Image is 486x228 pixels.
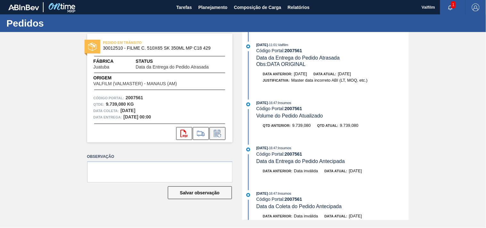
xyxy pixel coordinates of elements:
div: Informar alteração no pedido [210,127,226,140]
span: Obs: DATA ORIGINAL [256,61,306,67]
span: Qtde : [94,101,104,108]
span: : Insumos [277,191,292,195]
strong: 9.739,080 KG [106,102,134,107]
span: Planejamento [198,4,227,11]
span: [DATE] [256,191,268,195]
span: 1 [451,1,456,8]
h1: Pedidos [6,20,120,27]
strong: [DATE] 00:00 [124,114,151,119]
span: [DATE] [294,71,307,76]
div: Código Portal: [256,151,408,157]
span: Data atual: [325,214,347,218]
span: Qtd atual: [317,124,338,127]
span: Data anterior: [263,72,292,76]
span: Fábrica [94,58,130,65]
span: - 16:47 [268,101,277,105]
img: atual [246,102,250,106]
span: [DATE] [338,71,351,76]
span: Status [136,58,226,65]
span: Qtd anterior: [263,124,291,127]
span: Relatórios [288,4,309,11]
span: Data anterior: [263,169,292,173]
span: 9.739,080 [340,123,358,128]
span: [DATE] [256,43,268,47]
strong: 2007561 [285,197,302,202]
span: Data atual: [325,169,347,173]
span: Data coleta: [94,108,119,114]
strong: 2007561 [285,106,302,111]
span: Data anterior: [263,214,292,218]
span: Justificativa: [263,78,290,82]
span: : Insumos [277,146,292,150]
span: [DATE] [349,168,362,173]
span: - 16:47 [268,192,277,195]
span: VALFILM (VALMASTER) - MANAUS (AM) [94,81,177,86]
span: - 16:47 [268,146,277,150]
strong: [DATE] [120,108,135,113]
div: Código Portal: [256,197,408,202]
img: atual [246,45,250,48]
div: Ir para Composição de Carga [193,127,209,140]
span: Composição de Carga [234,4,281,11]
span: Volume do Pedido Atualizado [256,113,323,118]
span: Data atual: [314,72,336,76]
button: Salvar observação [168,186,232,199]
span: 9.739,080 [292,123,311,128]
span: [DATE] [256,146,268,150]
span: Código Portal: [94,95,124,101]
span: PEDIDO EM TRÂNSITO [103,39,193,46]
span: Data da Coleta do Pedido Antecipada [256,204,342,209]
span: Data entrega: [94,114,122,120]
span: Master data incorreto ABI (LT, MOQ, etc.) [291,78,367,83]
span: Data da Entrega do Pedido Atrasada [136,65,209,69]
span: Data da Entrega do Pedido Antecipada [256,159,345,164]
div: Código Portal: [256,48,408,53]
button: Notificações [440,3,461,12]
div: Abrir arquivo PDF [176,127,192,140]
span: [DATE] [349,214,362,218]
span: Data inválida [294,214,318,218]
span: 30012510 - FILME C. 510X65 SK 350ML MP C18 429 [103,46,219,51]
img: atual [246,148,250,151]
strong: 2007561 [126,95,143,100]
span: Data inválida [294,168,318,173]
strong: 2007561 [285,151,302,157]
span: Juatuba [94,65,110,69]
span: : Valfilm [277,43,288,47]
span: Tarefas [176,4,192,11]
label: Observação [87,152,233,161]
span: Origem [94,75,195,81]
strong: 2007561 [285,48,302,53]
span: Data da Entrega do Pedido Atrasada [256,55,340,61]
span: - 11:01 [268,43,277,47]
span: [DATE] [256,101,268,105]
img: status [88,43,96,51]
img: Logout [472,4,480,11]
img: atual [246,193,250,197]
img: TNhmsLtSVTkK8tSr43FrP2fwEKptu5GPRR3wAAAABJRU5ErkJggg== [8,4,39,10]
div: Código Portal: [256,106,408,111]
span: : Insumos [277,101,292,105]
